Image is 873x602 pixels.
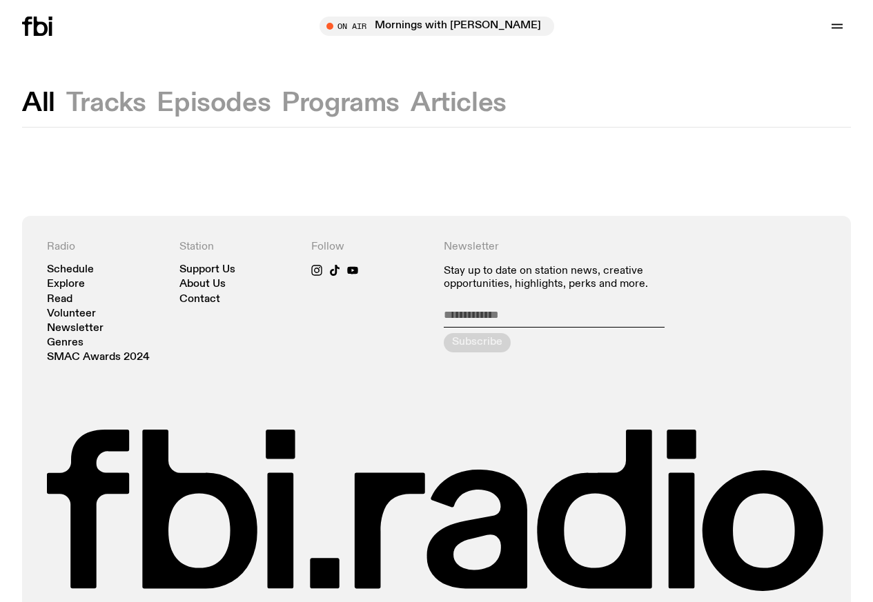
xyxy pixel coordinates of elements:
button: Episodes [157,91,271,116]
a: Genres [47,338,84,348]
h4: Radio [47,241,166,254]
h4: Newsletter [444,241,694,254]
button: Articles [411,91,507,116]
a: Support Us [179,265,235,275]
h4: Station [179,241,298,254]
a: Contact [179,294,220,305]
a: Volunteer [47,309,96,319]
a: About Us [179,279,226,290]
button: On AirMornings with [PERSON_NAME] // BOOK CLUB + playing [PERSON_NAME] ?1!?1 [320,17,554,36]
button: All [22,91,55,116]
button: Tracks [66,91,146,116]
button: Subscribe [444,333,511,352]
a: Read [47,294,72,305]
a: Explore [47,279,85,290]
a: SMAC Awards 2024 [47,352,150,363]
h4: Follow [311,241,430,254]
button: Programs [282,91,400,116]
a: Schedule [47,265,94,275]
a: Newsletter [47,323,104,334]
p: Stay up to date on station news, creative opportunities, highlights, perks and more. [444,265,694,291]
